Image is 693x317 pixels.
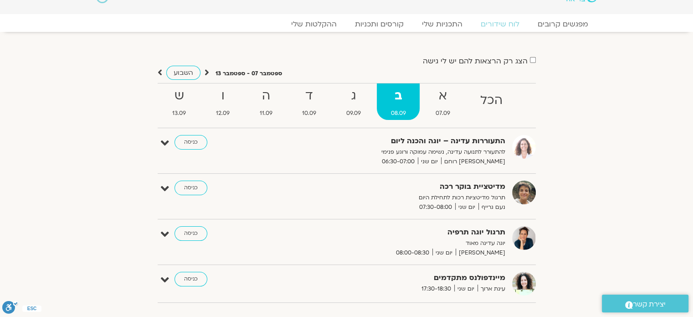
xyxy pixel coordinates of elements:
[529,20,597,29] a: מפגשים קרובים
[282,239,505,248] p: יוגה עדינה מאוד
[466,83,517,120] a: הכל
[174,68,193,77] span: השבוע
[421,83,464,120] a: א07.09
[175,135,207,150] a: כניסה
[432,248,456,258] span: יום שני
[413,20,472,29] a: התכניות שלי
[454,284,477,294] span: יום שני
[175,272,207,286] a: כניסה
[159,109,200,118] span: 13.09
[282,181,505,193] strong: מדיטציית בוקר רכה
[246,86,287,106] strong: ה
[332,83,375,120] a: ג09.09
[282,20,346,29] a: ההקלטות שלי
[421,109,464,118] span: 07.09
[332,86,375,106] strong: ג
[633,298,666,311] span: יצירת קשר
[379,157,418,166] span: 06:30-07:00
[377,83,420,120] a: ב08.09
[288,86,330,106] strong: ד
[202,109,244,118] span: 12.09
[478,203,505,212] span: נעם גרייף
[418,157,441,166] span: יום שני
[346,20,413,29] a: קורסים ותכניות
[282,147,505,157] p: להתעורר לתנועה עדינה, נשימה עמוקה ורוגע פנימי
[166,66,200,80] a: השבוע
[288,83,330,120] a: ד10.09
[377,109,420,118] span: 08.09
[282,272,505,284] strong: מיינדפולנס מתקדמים
[393,248,432,258] span: 08:00-08:30
[472,20,529,29] a: לוח שידורים
[202,83,244,120] a: ו12.09
[455,203,478,212] span: יום שני
[282,193,505,203] p: תרגול מדיטציות רכות לתחילת היום
[466,90,517,111] strong: הכל
[159,86,200,106] strong: ש
[416,203,455,212] span: 07:30-08:00
[175,226,207,241] a: כניסה
[159,83,200,120] a: ש13.09
[216,69,282,78] p: ספטמבר 07 - ספטמבר 13
[477,284,505,294] span: עינת ארוך
[288,109,330,118] span: 10.09
[246,83,287,120] a: ה11.09
[421,86,464,106] strong: א
[175,181,207,195] a: כניסה
[602,295,688,312] a: יצירת קשר
[441,157,505,166] span: [PERSON_NAME] רוחם
[202,86,244,106] strong: ו
[282,135,505,147] strong: התעוררות עדינה – יוגה והכנה ליום
[96,20,597,29] nav: Menu
[332,109,375,118] span: 09.09
[282,226,505,239] strong: תרגול יוגה תרפיה
[418,284,454,294] span: 17:30-18:30
[377,86,420,106] strong: ב
[423,57,528,65] label: הצג רק הרצאות להם יש לי גישה
[456,248,505,258] span: [PERSON_NAME]
[246,109,287,118] span: 11.09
